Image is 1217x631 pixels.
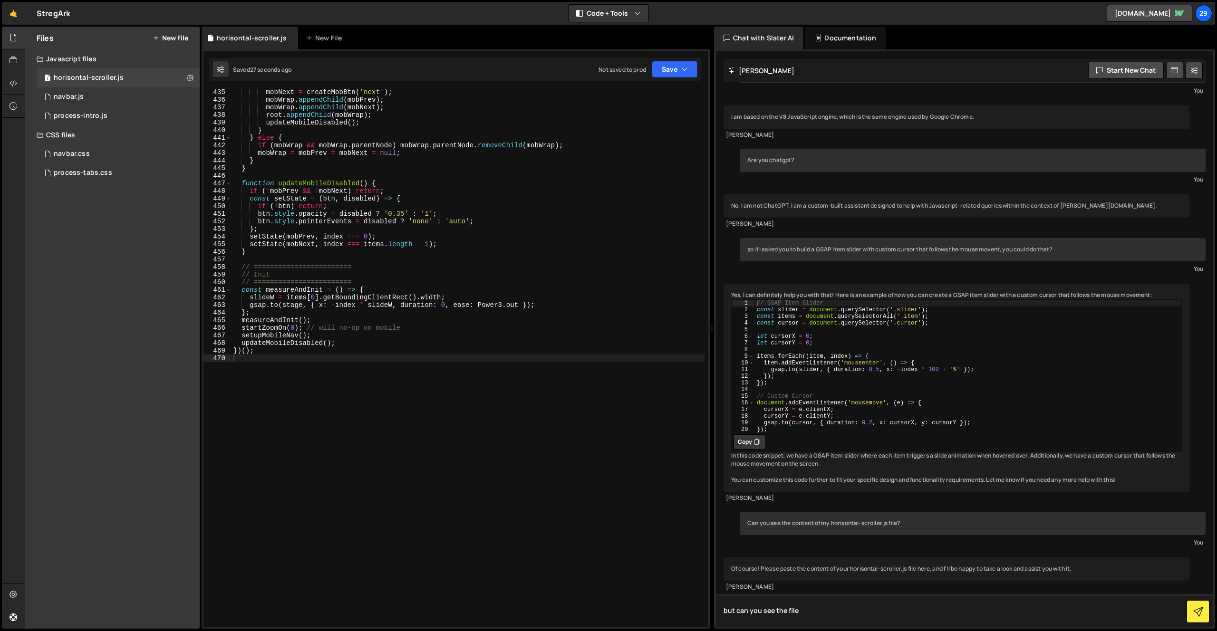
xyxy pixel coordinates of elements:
[732,386,754,393] div: 14
[25,49,200,68] div: Javascript files
[203,301,232,309] div: 463
[740,238,1206,261] div: so if i asked you to build a GSAP item slider with custom cursor that follows the mouse movent, y...
[726,220,1187,228] div: [PERSON_NAME]
[54,112,107,120] div: process-intro.js
[203,157,232,164] div: 444
[203,347,232,354] div: 469
[732,406,754,413] div: 17
[732,340,754,346] div: 7
[37,106,200,125] div: 16690/47289.js
[726,583,1187,591] div: [PERSON_NAME]
[54,150,90,158] div: navbar.css
[732,353,754,360] div: 9
[1107,5,1192,22] a: [DOMAIN_NAME]
[203,202,232,210] div: 450
[37,144,200,163] div: 16690/45596.css
[37,8,70,19] div: StregArk
[732,393,754,400] div: 15
[203,286,232,294] div: 461
[37,163,200,182] div: 16690/47286.css
[217,33,287,43] div: horisontal-scroller.js
[203,111,232,119] div: 438
[726,131,1187,139] div: [PERSON_NAME]
[203,142,232,149] div: 442
[306,33,346,43] div: New File
[728,66,794,75] h2: [PERSON_NAME]
[732,333,754,340] div: 6
[203,134,232,142] div: 441
[652,61,698,78] button: Save
[724,194,1189,218] div: No, I am not ChatGPT. I am a custom-built assistant designed to help with Javascript-related quer...
[203,339,232,347] div: 468
[37,33,54,43] h2: Files
[732,346,754,353] div: 8
[742,537,1203,547] div: You
[233,66,291,74] div: Saved
[203,195,232,202] div: 449
[732,373,754,380] div: 12
[203,172,232,180] div: 446
[1195,5,1212,22] a: 29
[2,2,25,25] a: 🤙
[203,180,232,187] div: 447
[203,294,232,301] div: 462
[724,105,1189,129] div: I am based on the V8 JavaScript engine, which is the same engine used by Google Chrome.
[203,88,232,96] div: 435
[250,66,291,74] div: 27 seconds ago
[724,284,1189,492] div: Yes, I can definitely help you with that! Here is an example of how you can create a GSAP item sl...
[1088,62,1164,79] button: Start new chat
[740,512,1206,535] div: Can you see the content of my horisontal-scroller.js file?
[732,360,754,366] div: 10
[203,218,232,225] div: 452
[740,149,1206,172] div: Are you chatgpt?
[599,66,646,74] div: Not saved to prod
[203,164,232,172] div: 445
[732,426,754,433] div: 20
[203,256,232,263] div: 457
[54,93,84,101] div: navbar.js
[734,434,765,449] button: Copy
[203,104,232,111] div: 437
[203,149,232,157] div: 443
[153,34,188,42] button: New File
[742,264,1203,274] div: You
[203,248,232,256] div: 456
[54,169,112,177] div: process-tabs.css
[569,5,648,22] button: Code + Tools
[732,326,754,333] div: 5
[732,306,754,313] div: 2
[203,225,232,233] div: 453
[724,557,1189,581] div: Of course! Please paste the content of your horisontal-scroller.js file here, and I'll be happy t...
[203,210,232,218] div: 451
[54,74,124,82] div: horisontal-scroller.js
[732,400,754,406] div: 16
[732,366,754,373] div: 11
[732,300,754,306] div: 1
[732,320,754,326] div: 4
[732,380,754,386] div: 13
[742,174,1203,184] div: You
[203,126,232,134] div: 440
[203,278,232,286] div: 460
[726,494,1187,502] div: [PERSON_NAME]
[203,233,232,240] div: 454
[742,86,1203,96] div: You
[203,240,232,248] div: 455
[714,27,803,49] div: Chat with Slater AI
[732,313,754,320] div: 3
[203,119,232,126] div: 439
[203,187,232,195] div: 448
[45,75,50,83] span: 1
[203,354,232,362] div: 470
[732,420,754,426] div: 19
[37,87,200,106] div: 16690/45597.js
[203,316,232,324] div: 465
[203,96,232,104] div: 436
[25,125,200,144] div: CSS files
[203,271,232,278] div: 459
[203,263,232,271] div: 458
[203,324,232,332] div: 466
[203,309,232,316] div: 464
[805,27,886,49] div: Documentation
